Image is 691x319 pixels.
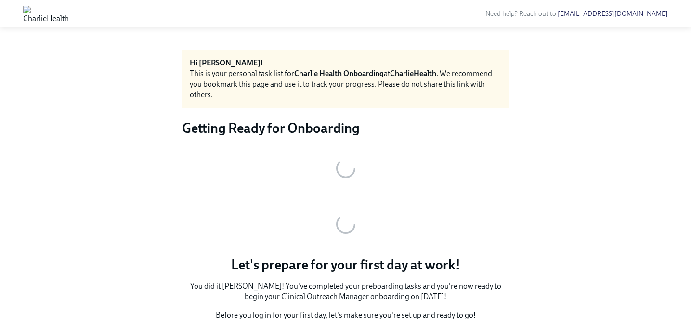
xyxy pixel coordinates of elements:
div: This is your personal task list for at . We recommend you bookmark this page and use it to track ... [190,68,502,100]
button: Zoom image [182,200,509,248]
strong: Charlie Health Onboarding [294,69,384,78]
img: CharlieHealth [23,6,69,21]
a: [EMAIL_ADDRESS][DOMAIN_NAME] [558,10,668,18]
button: Zoom image [182,144,509,192]
h3: Getting Ready for Onboarding [182,119,509,137]
p: Let's prepare for your first day at work! [182,256,509,273]
strong: Hi [PERSON_NAME]! [190,58,263,67]
p: You did it [PERSON_NAME]! You've completed your preboarding tasks and you're now ready to begin y... [182,281,509,302]
span: Need help? Reach out to [485,10,668,18]
strong: CharlieHealth [390,69,436,78]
